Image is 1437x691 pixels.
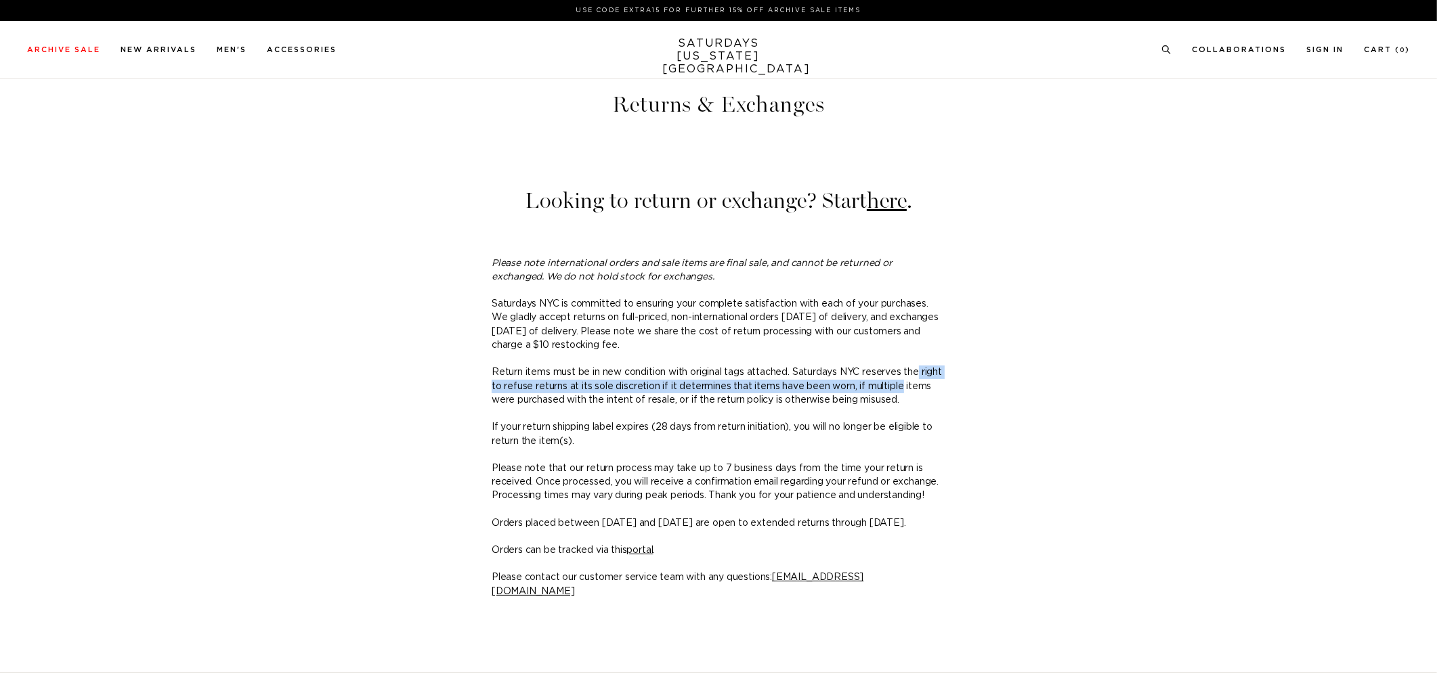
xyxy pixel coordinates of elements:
a: [EMAIL_ADDRESS][DOMAIN_NAME] [492,573,863,596]
a: New Arrivals [121,46,196,53]
a: here [867,187,907,214]
a: Accessories [267,46,337,53]
p: Return items must be in new condition with original tags attached. Saturdays NYC reserves the rig... [492,365,945,407]
small: 0 [1400,47,1405,53]
p: Orders can be tracked via this . [492,543,945,557]
a: Men's [217,46,246,53]
em: Please note international orders and sale items are final sale, and cannot be returned or exchang... [492,259,893,282]
a: Archive Sale [27,46,100,53]
p: Use Code EXTRA15 for Further 15% Off Archive Sale Items [33,5,1404,16]
p: Saturdays NYC is committed to ensuring your complete satisfaction with each of your purchases. We... [492,297,945,352]
a: Collaborations [1192,46,1286,53]
h1: Looking to return or exchange? Start . [492,190,945,212]
a: portal [627,545,653,555]
a: SATURDAYS[US_STATE][GEOGRAPHIC_DATA] [663,37,775,76]
a: Sign In [1306,46,1344,53]
p: Please note that our return process may take up to 7 business days from the time your return is r... [492,462,945,503]
p: Please contact our customer service team with any questions: [492,571,945,598]
h1: Returns & Exchanges [258,93,1179,116]
p: Orders placed between [DATE] and [DATE] are open to extended returns through [DATE]. [492,516,945,530]
p: If your return shipping label expires (28 days from return initiation), you will no longer be eli... [492,420,945,448]
a: Cart (0) [1364,46,1410,53]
